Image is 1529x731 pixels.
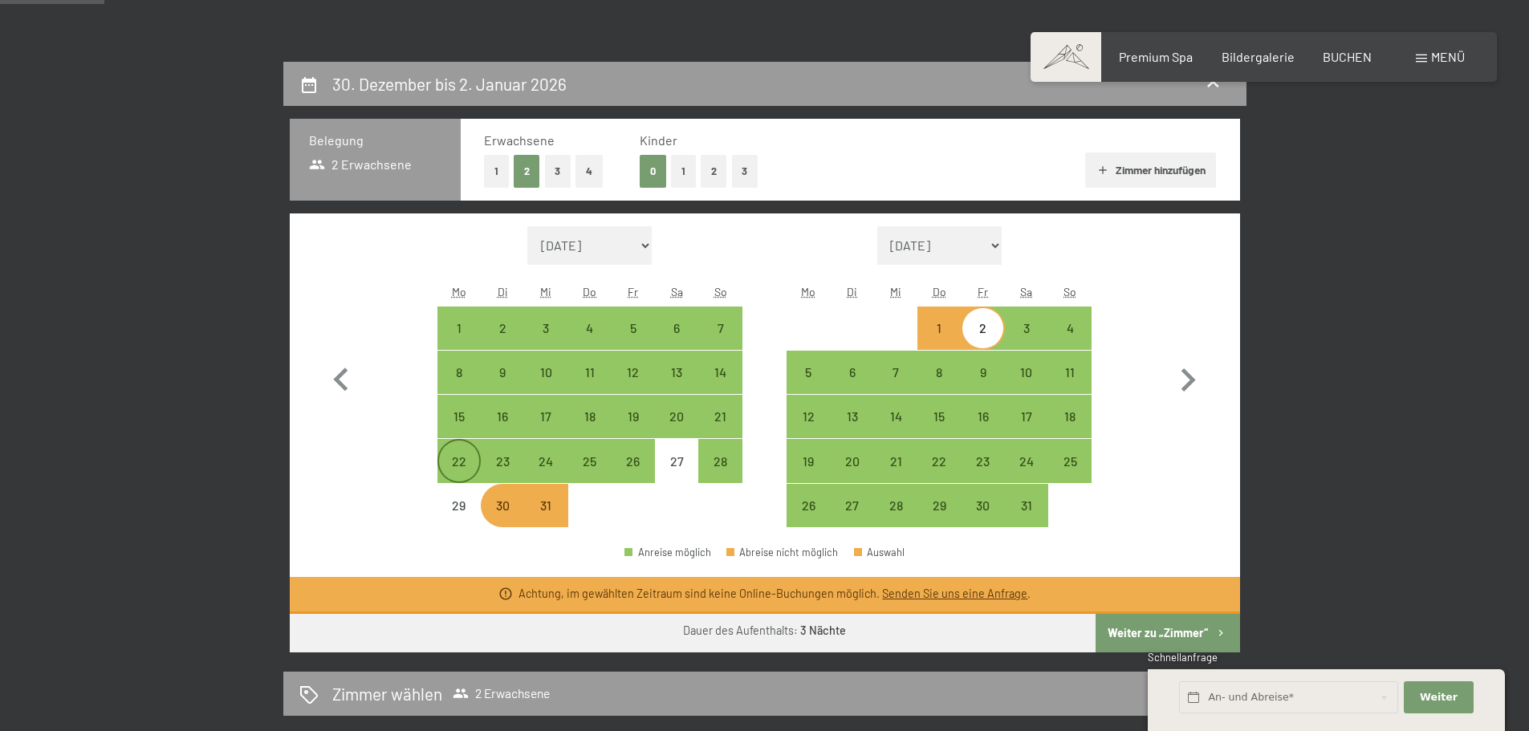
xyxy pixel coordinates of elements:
[714,285,727,298] abbr: Sonntag
[655,351,698,394] div: Sat Dec 13 2025
[961,484,1004,527] div: Fri Jan 30 2026
[657,455,697,495] div: 27
[437,307,481,350] div: Anreise möglich
[1050,455,1090,495] div: 25
[309,156,413,173] span: 2 Erwachsene
[787,395,830,438] div: Mon Jan 12 2026
[613,455,653,495] div: 26
[700,455,740,495] div: 28
[1119,49,1193,64] a: Premium Spa
[640,132,677,148] span: Kinder
[481,484,524,527] div: Tue Dec 30 2025
[874,439,917,482] div: Wed Jan 21 2026
[1048,395,1092,438] div: Anreise möglich
[876,410,916,450] div: 14
[482,410,523,450] div: 16
[524,307,567,350] div: Wed Dec 03 2025
[612,439,655,482] div: Anreise möglich
[640,155,666,188] button: 0
[481,484,524,527] div: Anreise nicht möglich
[1006,366,1047,406] div: 10
[787,439,830,482] div: Anreise möglich
[698,351,742,394] div: Anreise möglich
[671,285,683,298] abbr: Samstag
[831,484,874,527] div: Tue Jan 27 2026
[1005,439,1048,482] div: Anreise möglich
[1420,690,1458,705] span: Weiter
[318,226,364,528] button: Vorheriger Monat
[788,455,828,495] div: 19
[1005,439,1048,482] div: Sat Jan 24 2026
[1005,395,1048,438] div: Sat Jan 17 2026
[1005,351,1048,394] div: Sat Jan 10 2026
[1048,439,1092,482] div: Sun Jan 25 2026
[961,395,1004,438] div: Anreise möglich
[332,74,567,94] h2: 30. Dezember bis 2. Januar 2026
[1323,49,1372,64] a: BUCHEN
[481,395,524,438] div: Anreise möglich
[482,322,523,362] div: 2
[526,366,566,406] div: 10
[1063,285,1076,298] abbr: Sonntag
[481,351,524,394] div: Tue Dec 09 2025
[1005,351,1048,394] div: Anreise möglich
[655,439,698,482] div: Sat Dec 27 2025
[831,439,874,482] div: Anreise möglich
[1005,307,1048,350] div: Anreise möglich
[919,366,959,406] div: 8
[1048,351,1092,394] div: Anreise möglich
[437,439,481,482] div: Anreise möglich
[568,395,612,438] div: Anreise möglich
[1048,307,1092,350] div: Anreise möglich
[961,351,1004,394] div: Fri Jan 09 2026
[683,623,846,639] div: Dauer des Aufenthalts:
[978,285,988,298] abbr: Freitag
[568,439,612,482] div: Anreise möglich
[1048,307,1092,350] div: Sun Jan 04 2026
[831,351,874,394] div: Anreise möglich
[309,132,441,149] h3: Belegung
[575,155,603,188] button: 4
[726,547,839,558] div: Abreise nicht möglich
[1096,614,1239,652] button: Weiter zu „Zimmer“
[788,499,828,539] div: 26
[655,351,698,394] div: Anreise möglich
[874,351,917,394] div: Anreise möglich
[787,484,830,527] div: Mon Jan 26 2026
[437,484,481,527] div: Anreise nicht möglich
[1148,651,1218,664] span: Schnellanfrage
[439,455,479,495] div: 22
[962,455,1002,495] div: 23
[874,351,917,394] div: Wed Jan 07 2026
[437,484,481,527] div: Mon Dec 29 2025
[570,455,610,495] div: 25
[655,395,698,438] div: Anreise möglich
[700,322,740,362] div: 7
[612,351,655,394] div: Fri Dec 12 2025
[832,410,872,450] div: 13
[612,351,655,394] div: Anreise möglich
[439,410,479,450] div: 15
[832,366,872,406] div: 6
[481,439,524,482] div: Anreise möglich
[962,410,1002,450] div: 16
[874,484,917,527] div: Anreise möglich
[917,307,961,350] div: Anreise möglich
[612,395,655,438] div: Fri Dec 19 2025
[612,307,655,350] div: Anreise möglich
[481,307,524,350] div: Anreise möglich
[876,455,916,495] div: 21
[628,285,638,298] abbr: Freitag
[452,285,466,298] abbr: Montag
[961,439,1004,482] div: Fri Jan 23 2026
[1222,49,1295,64] span: Bildergalerie
[332,682,442,705] h2: Zimmer wählen
[498,285,508,298] abbr: Dienstag
[933,285,946,298] abbr: Donnerstag
[524,484,567,527] div: Wed Dec 31 2025
[788,410,828,450] div: 12
[439,366,479,406] div: 8
[1006,410,1047,450] div: 17
[437,307,481,350] div: Mon Dec 01 2025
